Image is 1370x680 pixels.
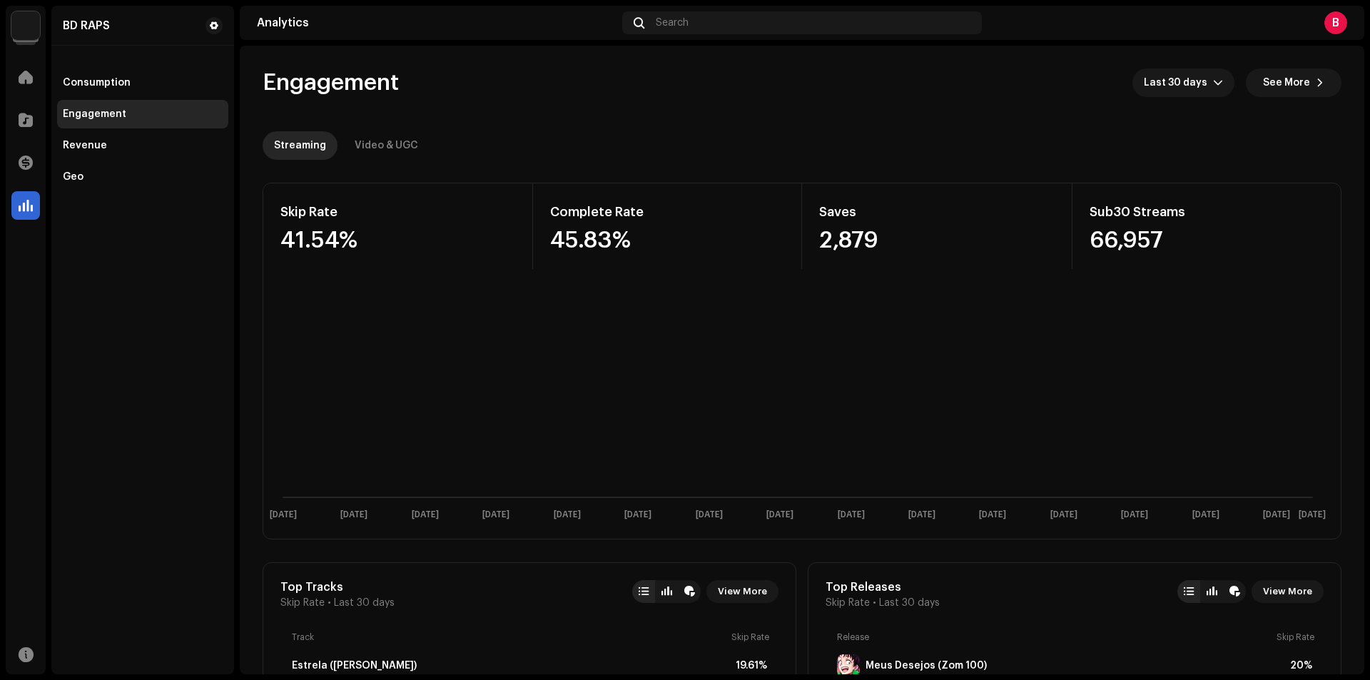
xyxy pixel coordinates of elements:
text: [DATE] [270,510,297,519]
div: Release [837,631,1271,643]
re-m-nav-item: Consumption [57,68,228,97]
re-m-nav-item: Geo [57,163,228,191]
div: 41.54% [280,229,515,252]
text: [DATE] [340,510,367,519]
span: • [328,597,331,609]
span: Search [656,17,689,29]
text: [DATE] [1050,510,1077,519]
span: View More [1263,577,1312,606]
text: [DATE] [766,510,793,519]
span: Skip Rate [280,597,325,609]
div: Skip Rate [280,201,515,223]
div: Skip Rate [731,631,767,643]
text: [DATE] [624,510,651,519]
div: Top Releases [826,580,940,594]
span: Last 30 days [1144,68,1213,97]
text: [DATE] [482,510,509,519]
div: Complete Rate [550,201,785,223]
text: [DATE] [696,510,723,519]
div: Track [292,631,726,643]
div: 20% [1277,660,1312,671]
div: Video & UGC [355,131,418,160]
span: View More [718,577,767,606]
button: View More [706,580,778,603]
div: Meus Desejos (Zom 100) [866,660,987,671]
img: 3A69A8D8-6EB2-4651-B454-254021F01625 [837,654,860,677]
div: Top Tracks [280,580,395,594]
re-m-nav-item: Revenue [57,131,228,160]
span: Skip Rate [826,597,870,609]
div: Engagement [63,108,126,120]
div: Analytics [257,17,616,29]
span: Last 30 days [879,597,940,609]
span: • [873,597,876,609]
text: [DATE] [838,510,865,519]
div: Estrela (Chris Prince) [292,660,417,671]
text: [DATE] [1299,510,1326,519]
text: [DATE] [1192,510,1219,519]
text: [DATE] [412,510,439,519]
re-m-nav-item: Engagement [57,100,228,128]
div: Revenue [63,140,107,151]
div: Geo [63,171,83,183]
div: Consumption [63,77,131,88]
div: B [1324,11,1347,34]
div: Saves [819,201,1055,223]
div: 19.61% [731,660,767,671]
div: 45.83% [550,229,785,252]
div: Sub30 Streams [1090,201,1324,223]
div: Skip Rate [1277,631,1312,643]
div: Streaming [274,131,326,160]
button: View More [1252,580,1324,603]
button: See More [1246,68,1341,97]
text: [DATE] [1121,510,1148,519]
div: 66,957 [1090,229,1324,252]
span: Engagement [263,68,399,97]
span: Last 30 days [334,597,395,609]
text: [DATE] [554,510,581,519]
div: BD RAPS [63,20,110,31]
img: de0d2825-999c-4937-b35a-9adca56ee094 [11,11,40,40]
div: dropdown trigger [1213,68,1223,97]
text: [DATE] [1263,510,1290,519]
text: [DATE] [979,510,1006,519]
text: [DATE] [908,510,935,519]
div: 2,879 [819,229,1055,252]
span: See More [1263,68,1310,97]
